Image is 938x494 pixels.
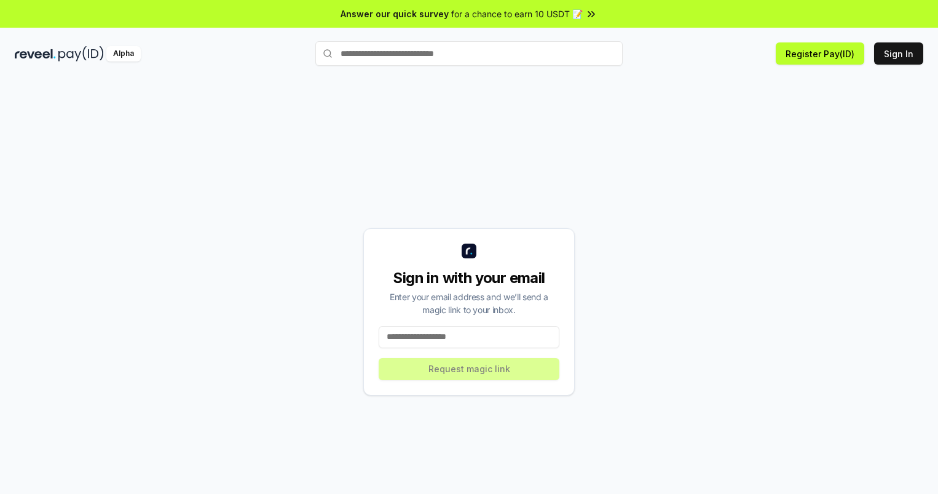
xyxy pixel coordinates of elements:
img: reveel_dark [15,46,56,62]
span: for a chance to earn 10 USDT 📝 [451,7,583,20]
div: Alpha [106,46,141,62]
img: logo_small [462,244,476,258]
button: Register Pay(ID) [776,42,864,65]
div: Sign in with your email [379,268,559,288]
span: Answer our quick survey [341,7,449,20]
button: Sign In [874,42,923,65]
img: pay_id [58,46,104,62]
div: Enter your email address and we’ll send a magic link to your inbox. [379,290,559,316]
